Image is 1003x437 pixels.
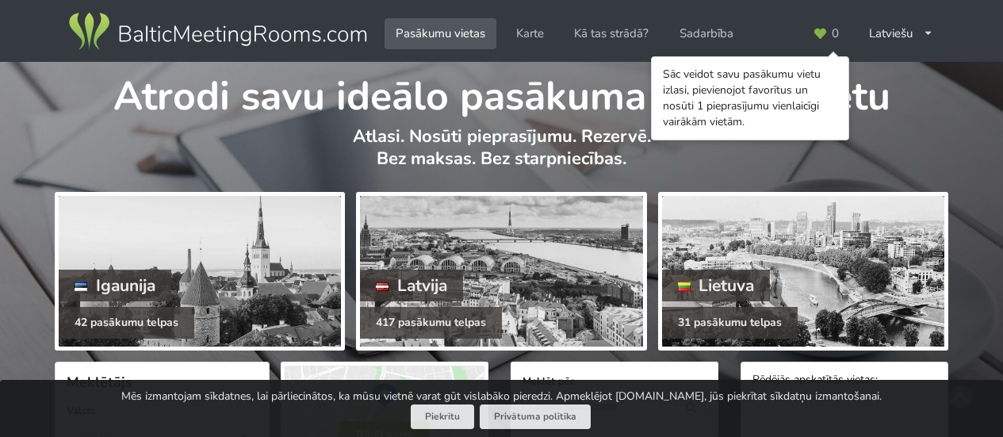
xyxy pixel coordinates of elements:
[55,125,948,186] p: Atlasi. Nosūti pieprasījumu. Rezervē. Bez maksas. Bez starpniecības.
[858,18,944,49] div: Latviešu
[480,404,591,429] a: Privātuma politika
[55,192,345,351] a: Igaunija 42 pasākumu telpas
[662,270,771,301] div: Lietuva
[832,28,839,40] span: 0
[360,307,502,339] div: 417 pasākumu telpas
[356,192,646,351] a: Latvija 417 pasākumu telpas
[505,18,555,49] a: Karte
[668,18,745,49] a: Sadarbība
[55,62,948,122] h1: Atrodi savu ideālo pasākuma norises vietu
[360,270,463,301] div: Latvija
[523,374,706,389] label: Meklēt pēc
[67,373,132,392] span: Meklētājs
[662,307,798,339] div: 31 pasākumu telpas
[411,404,474,429] button: Piekrītu
[663,67,837,130] div: Sāc veidot savu pasākumu vietu izlasi, pievienojot favorītus un nosūti 1 pieprasījumu vienlaicīgi...
[752,374,936,389] div: Pēdējās apskatītās vietas:
[59,307,194,339] div: 42 pasākumu telpas
[66,10,369,54] img: Baltic Meeting Rooms
[385,18,496,49] a: Pasākumu vietas
[563,18,660,49] a: Kā tas strādā?
[658,192,948,351] a: Lietuva 31 pasākumu telpas
[59,270,171,301] div: Igaunija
